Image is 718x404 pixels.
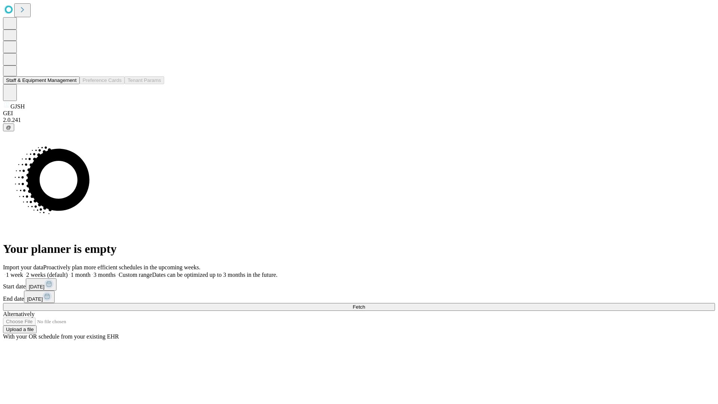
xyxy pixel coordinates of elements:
span: [DATE] [27,296,43,302]
span: 2 weeks (default) [26,272,68,278]
button: [DATE] [24,291,55,303]
button: Staff & Equipment Management [3,76,80,84]
span: Dates can be optimized up to 3 months in the future. [152,272,277,278]
div: GEI [3,110,715,117]
h1: Your planner is empty [3,242,715,256]
span: Import your data [3,264,43,270]
span: Alternatively [3,311,34,317]
span: Fetch [353,304,365,310]
span: With your OR schedule from your existing EHR [3,333,119,340]
button: Fetch [3,303,715,311]
button: Tenant Params [125,76,164,84]
button: [DATE] [26,278,56,291]
div: End date [3,291,715,303]
span: 1 month [71,272,90,278]
span: Custom range [119,272,152,278]
div: 2.0.241 [3,117,715,123]
div: Start date [3,278,715,291]
span: [DATE] [29,284,45,290]
span: GJSH [10,103,25,110]
button: Preference Cards [80,76,125,84]
button: Upload a file [3,325,37,333]
span: Proactively plan more efficient schedules in the upcoming weeks. [43,264,200,270]
span: 1 week [6,272,23,278]
span: @ [6,125,11,130]
button: @ [3,123,14,131]
span: 3 months [93,272,116,278]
